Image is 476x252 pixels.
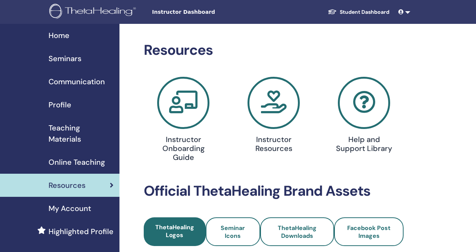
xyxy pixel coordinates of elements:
span: Highlighted Profile [49,226,113,237]
h4: Instructor Onboarding Guide [155,135,212,162]
a: Help and Support Library [323,77,405,156]
a: Instructor Onboarding Guide [143,77,224,165]
a: ThetaHealing Logos [144,217,206,246]
img: logo.png [49,4,139,21]
span: Home [49,30,69,41]
span: Facebook Post Images [347,224,391,240]
span: Seminars [49,53,81,64]
span: My Account [49,203,91,214]
span: Seminar Icons [221,224,245,240]
a: Seminar Icons [206,217,260,246]
span: Communication [49,76,105,87]
a: Student Dashboard [322,5,395,19]
span: Teaching Materials [49,122,113,145]
span: ThetaHealing Logos [155,223,194,239]
h2: Resources [144,42,404,59]
span: ThetaHealing Downloads [278,224,317,240]
a: Facebook Post Images [334,217,404,246]
span: Profile [49,99,71,110]
span: Instructor Dashboard [152,8,264,16]
h2: Official ThetaHealing Brand Assets [144,183,404,200]
h4: Instructor Resources [245,135,302,153]
h4: Help and Support Library [336,135,393,153]
span: Resources [49,180,85,191]
img: graduation-cap-white.svg [328,9,337,15]
a: Instructor Resources [233,77,314,156]
span: Online Teaching [49,157,105,168]
a: ThetaHealing Downloads [260,217,335,246]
